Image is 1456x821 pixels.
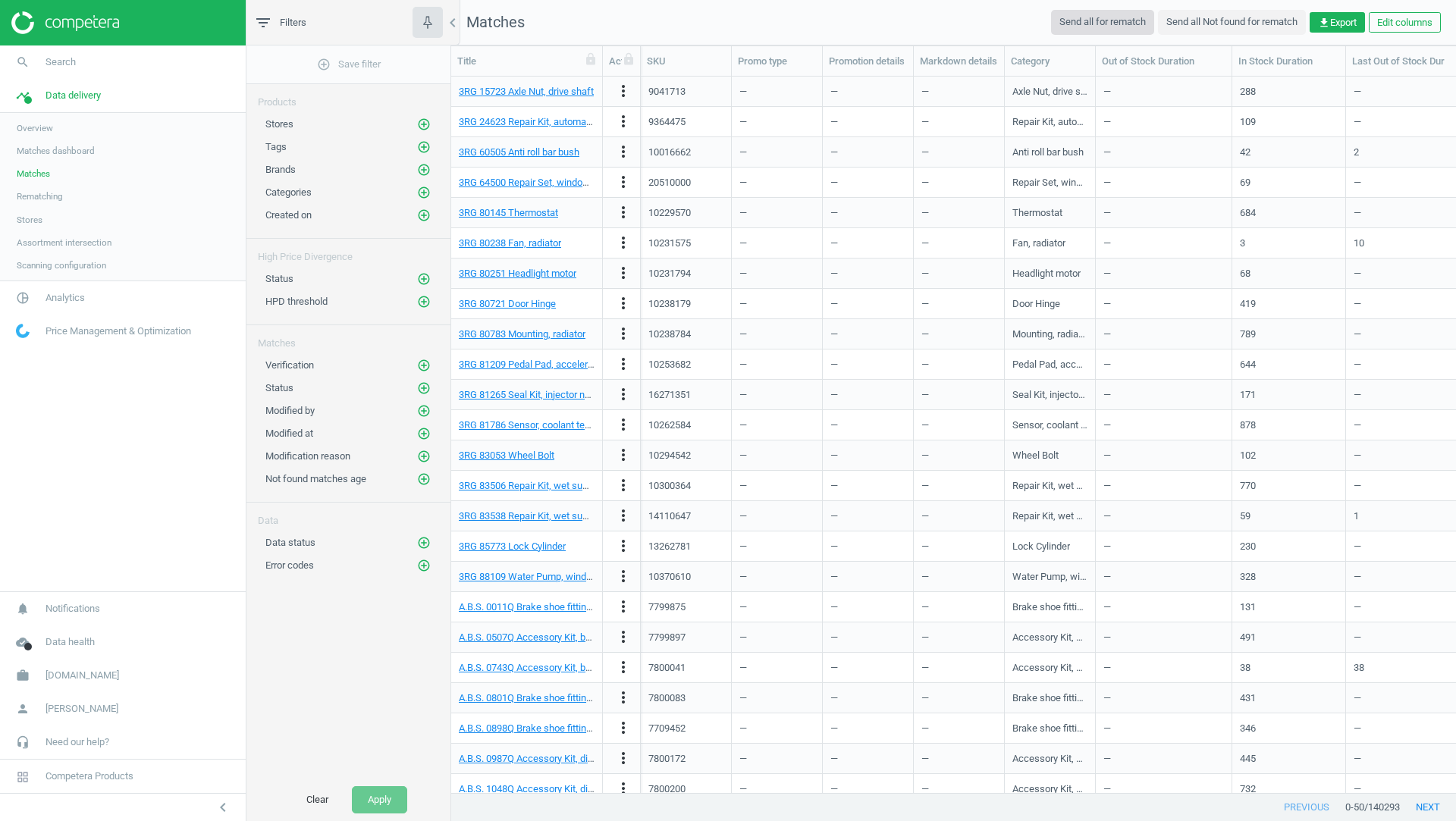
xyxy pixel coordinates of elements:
div: — [1103,260,1224,287]
i: more_vert [614,506,632,525]
i: more_vert [614,173,632,191]
div: — [1103,412,1224,438]
div: — [830,139,905,165]
span: Brands [265,164,296,175]
div: Fan, radiator [1012,237,1065,250]
div: — [1103,533,1224,559]
span: Stores [17,214,42,226]
div: — [1103,381,1224,408]
span: Matches [17,168,50,180]
button: add_circle_outline [416,139,431,155]
div: — [1103,78,1224,105]
button: Clear [290,786,344,813]
div: — [739,169,814,196]
div: 14110647 [648,509,691,523]
i: add_circle_outline [417,272,431,286]
span: Tags [265,141,287,152]
button: add_circle_outline [416,558,431,573]
div: — [739,472,814,499]
div: — [830,412,905,438]
a: 3RG 80238 Fan, radiator [459,237,561,249]
button: more_vert [614,82,632,102]
span: Status [265,273,293,284]
i: timeline [8,81,37,110]
span: Data status [265,537,315,548]
div: — [739,108,814,135]
span: Data delivery [45,89,101,102]
div: 770 [1240,479,1256,493]
button: more_vert [614,233,632,253]
button: more_vert [614,264,632,284]
div: 10229570 [648,206,691,220]
i: add_circle_outline [417,559,431,572]
div: Repair Set, window regulator [1012,176,1087,190]
button: more_vert [614,779,632,799]
div: 10262584 [648,418,691,432]
span: Rematching [17,190,63,202]
div: — [921,351,996,378]
button: more_vert [614,658,632,678]
div: Axle Nut, drive shaft [1012,85,1087,99]
div: 171 [1240,388,1256,402]
div: — [739,78,814,105]
span: Not found matches age [265,473,366,484]
i: add_circle_outline [417,404,431,418]
div: — [1103,108,1224,135]
i: more_vert [614,294,632,312]
div: — [830,442,905,468]
i: add_circle_outline [417,208,431,222]
div: — [921,108,996,135]
i: more_vert [614,355,632,373]
div: SKU [647,55,725,68]
i: add_circle_outline [317,58,331,71]
div: — [921,412,996,438]
i: more_vert [614,597,632,616]
button: add_circle_outline [416,117,431,132]
a: 3RG 81786 Sensor, coolant temperature [459,419,629,431]
button: chevron_left [204,797,242,817]
div: Data [246,503,450,528]
button: add_circle_outline [416,208,431,223]
i: headset_mic [8,728,37,757]
div: Title [457,55,596,68]
i: add_circle_outline [417,450,431,463]
button: more_vert [614,719,632,738]
button: add_circle_outline [416,449,431,464]
div: — [830,108,905,135]
i: more_vert [614,203,632,221]
button: Edit columns [1369,12,1441,33]
div: 10300364 [648,479,691,493]
span: Modified at [265,428,313,439]
div: 288 [1240,85,1256,99]
i: get_app [1318,17,1330,29]
i: add_circle_outline [417,359,431,372]
div: 16271351 [648,388,691,402]
span: Assortment intersection [17,237,111,249]
div: — [739,412,814,438]
div: — [1103,351,1224,378]
div: Out of Stock Duration [1102,55,1225,68]
span: Filters [280,16,306,30]
a: 3RG 24623 Repair Kit, automatic clutch adjustment [459,116,676,127]
div: 10238784 [648,327,691,341]
div: 42 [1240,146,1250,159]
button: add_circle_outline [416,271,431,287]
div: — [830,78,905,105]
div: — [739,230,814,256]
div: — [830,230,905,256]
img: ajHJNr6hYgQAAAAASUVORK5CYII= [11,11,119,34]
div: 9041713 [648,85,686,99]
a: 3RG 80145 Thermostat [459,207,558,218]
div: — [739,139,814,165]
button: more_vert [614,537,632,556]
i: more_vert [614,324,632,343]
a: A.B.S. 0743Q Accessory Kit, brake shoes [459,662,633,673]
a: 3RG 81265 Seal Kit, injector nozzle [459,389,607,400]
span: Price Management & Optimization [45,324,191,338]
button: more_vert [614,446,632,465]
a: 3RG 80783 Mounting, radiator [459,328,585,340]
div: Door Hinge [1012,297,1060,311]
i: more_vert [614,719,632,737]
button: add_circle_outline [416,162,431,177]
div: 878 [1240,418,1256,432]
